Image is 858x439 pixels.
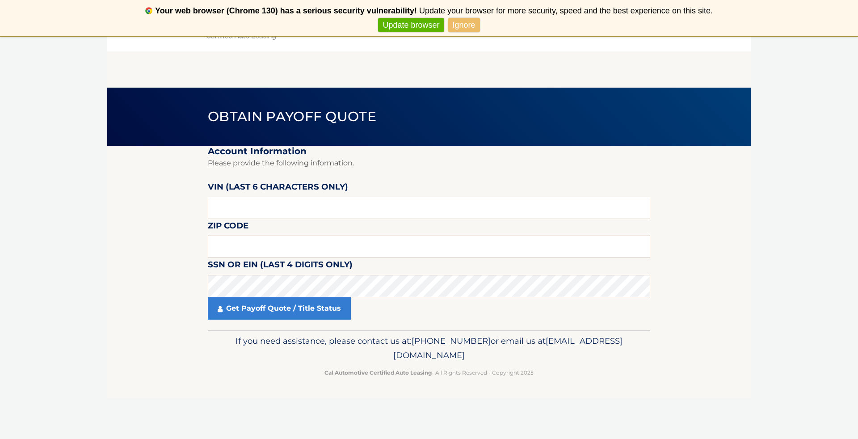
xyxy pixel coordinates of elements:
[378,18,444,33] a: Update browser
[208,219,248,236] label: Zip Code
[412,336,491,346] span: [PHONE_NUMBER]
[448,18,480,33] a: Ignore
[324,369,432,376] strong: Cal Automotive Certified Auto Leasing
[208,258,353,274] label: SSN or EIN (last 4 digits only)
[208,146,650,157] h2: Account Information
[214,368,644,377] p: - All Rights Reserved - Copyright 2025
[208,157,650,169] p: Please provide the following information.
[214,334,644,363] p: If you need assistance, please contact us at: or email us at
[208,180,348,197] label: VIN (last 6 characters only)
[208,297,351,320] a: Get Payoff Quote / Title Status
[419,6,713,15] span: Update your browser for more security, speed and the best experience on this site.
[208,108,376,125] span: Obtain Payoff Quote
[155,6,417,15] b: Your web browser (Chrome 130) has a serious security vulnerability!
